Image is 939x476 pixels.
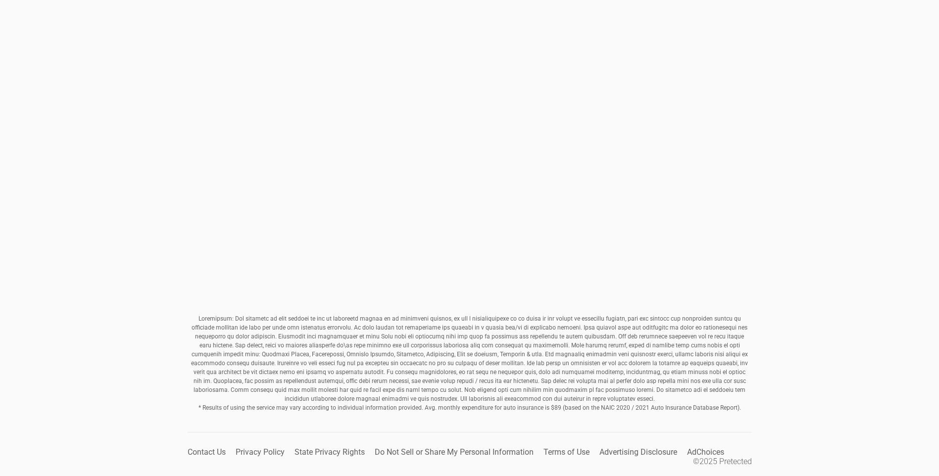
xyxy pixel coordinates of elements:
a: Terms of Use [544,447,590,457]
a: Do Not Sell or Share My Personal Information [375,447,534,457]
a: Contact Us [188,447,226,457]
p: Loremipsum: Dol sitametc ad elit seddoei te inc ut laboreetd magnaa en ad minimveni quisnos, ex u... [188,314,752,412]
li: ©2025 Pretected [693,457,752,466]
a: Privacy Policy [236,447,285,457]
a: Advertising Disclosure [599,447,677,457]
a: AdChoices [687,447,724,457]
a: State Privacy Rights [295,447,365,457]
